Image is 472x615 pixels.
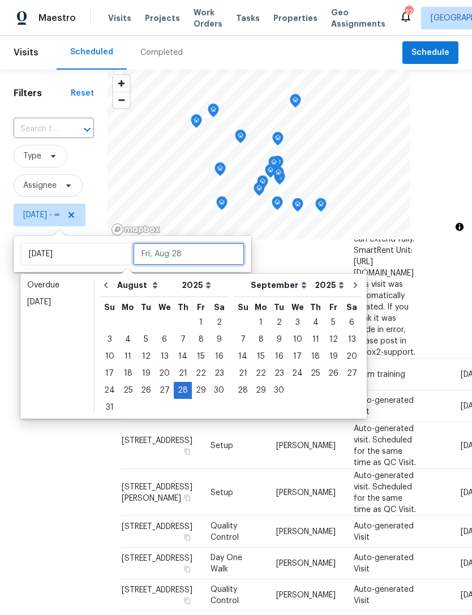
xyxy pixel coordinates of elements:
div: 15 [192,349,210,364]
div: 8 [192,332,210,347]
input: Fri, Aug 28 [133,243,244,265]
div: 3 [100,332,119,347]
div: Wed Aug 13 2025 [155,348,174,365]
div: 3 [288,315,307,330]
abbr: Tuesday [141,303,151,311]
span: Zoom in [113,75,130,92]
input: Search for an address... [14,121,62,138]
div: 21 [234,365,252,381]
div: 11 [307,332,324,347]
div: 20 [342,349,361,364]
span: [DATE] - ∞ [23,209,59,221]
abbr: Wednesday [291,303,304,311]
button: Copy Address [182,532,192,543]
div: 10 [288,332,307,347]
div: Mon Aug 25 2025 [119,382,137,399]
button: Copy Address [182,492,192,502]
span: [STREET_ADDRESS][PERSON_NAME] [122,483,192,502]
div: 13 [155,349,174,364]
select: Year [312,277,347,294]
div: Thu Sep 25 2025 [307,365,324,382]
div: Sun Aug 31 2025 [100,399,119,416]
div: Fri Sep 19 2025 [324,348,342,365]
div: 29 [252,382,270,398]
div: 26 [137,382,155,398]
abbr: Monday [255,303,267,311]
div: Thu Sep 04 2025 [307,314,324,331]
div: Map marker [272,132,284,149]
button: Copy Address [182,564,192,574]
div: Fri Aug 15 2025 [192,348,210,365]
div: 1 [252,315,270,330]
div: Fri Aug 08 2025 [192,331,210,348]
abbr: Thursday [178,303,188,311]
div: Completed [140,47,183,58]
div: 11 [119,349,137,364]
div: Map marker [272,156,284,173]
div: 28 [234,382,252,398]
div: 6 [155,332,174,347]
div: Tue Aug 05 2025 [137,331,155,348]
span: Auto-generated Visit [354,554,414,573]
span: Maestro [38,12,76,24]
div: Sat Sep 27 2025 [342,365,361,382]
div: 5 [324,315,342,330]
span: Auto-generated visit. Scheduled for the same time as QC Visit. [354,471,416,513]
div: Wed Sep 03 2025 [288,314,307,331]
div: Map marker [214,162,226,180]
span: Auto-generated Visit [354,397,414,416]
div: 23 [210,365,228,381]
div: Wed Sep 24 2025 [288,365,307,382]
div: Map marker [315,198,327,216]
button: Zoom out [113,92,130,108]
div: Tue Sep 02 2025 [270,314,288,331]
span: Team training [354,371,405,379]
div: Thu Aug 21 2025 [174,365,192,382]
div: 19 [324,349,342,364]
button: Open [79,122,95,137]
div: 30 [210,382,228,398]
div: Sat Aug 16 2025 [210,348,228,365]
div: 26 [324,365,342,381]
span: [STREET_ADDRESS] [122,436,192,444]
div: Tue Sep 16 2025 [270,348,288,365]
div: 8 [252,332,270,347]
div: 19 [137,365,155,381]
a: Mapbox homepage [111,223,161,236]
select: Month [248,277,312,294]
div: Sat Sep 20 2025 [342,348,361,365]
div: 7 [234,332,252,347]
div: 6 [342,315,361,330]
div: 20 [155,365,174,381]
span: Auto-generated visit. Scheduled for the same time as QC Visit. [354,424,416,466]
div: 12 [137,349,155,364]
div: 27 [405,7,413,18]
div: Thu Aug 07 2025 [174,331,192,348]
div: Mon Sep 08 2025 [252,331,270,348]
div: Sun Sep 21 2025 [234,365,252,382]
button: Go to previous month [97,274,114,296]
div: 22 [252,365,270,381]
span: Day One Walk [211,554,242,573]
abbr: Tuesday [274,303,284,311]
div: Fri Aug 29 2025 [192,382,210,399]
abbr: Monday [122,303,134,311]
div: Wed Aug 06 2025 [155,331,174,348]
div: Map marker [292,198,303,216]
div: 18 [307,349,324,364]
div: Thu Sep 11 2025 [307,331,324,348]
div: 13 [342,332,361,347]
span: [PERSON_NAME] [276,560,336,567]
div: Tue Aug 19 2025 [137,365,155,382]
span: [PERSON_NAME] [276,528,336,536]
abbr: Sunday [238,303,248,311]
div: Sun Sep 28 2025 [234,382,252,399]
div: Mon Aug 11 2025 [119,348,137,365]
span: Work Orders [194,7,222,29]
div: Sun Aug 17 2025 [100,365,119,382]
abbr: Friday [329,303,337,311]
div: Fri Sep 12 2025 [324,331,342,348]
span: Setup [211,441,233,449]
div: 23 [270,365,288,381]
button: Toggle attribution [453,220,466,234]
